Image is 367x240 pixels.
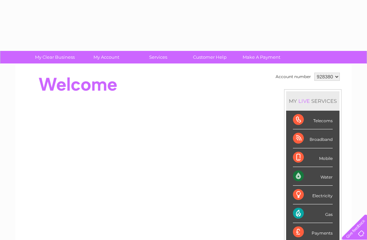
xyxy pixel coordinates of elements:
[274,71,313,82] td: Account number
[293,111,333,129] div: Telecoms
[27,51,83,63] a: My Clear Business
[293,186,333,204] div: Electricity
[286,91,339,111] div: MY SERVICES
[297,98,311,104] div: LIVE
[182,51,238,63] a: Customer Help
[293,148,333,167] div: Mobile
[233,51,290,63] a: Make A Payment
[130,51,186,63] a: Services
[293,204,333,223] div: Gas
[78,51,135,63] a: My Account
[293,167,333,186] div: Water
[293,129,333,148] div: Broadband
